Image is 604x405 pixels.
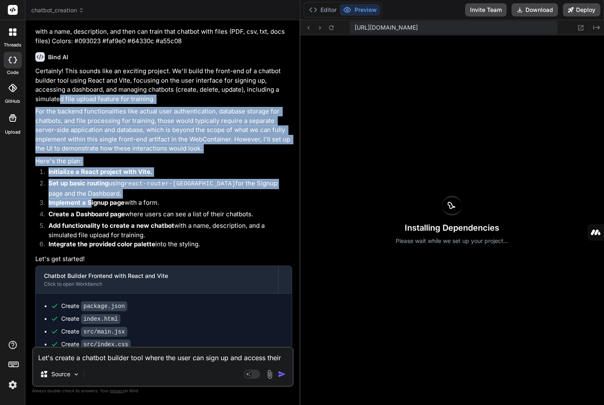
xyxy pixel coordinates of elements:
label: code [7,69,18,76]
li: with a name, description, and a simulated file upload for training. [42,221,292,240]
img: Pick Models [73,371,80,378]
p: Always double-check its answers. Your in Bind [32,387,294,395]
code: react-router-[GEOGRAPHIC_DATA] [124,181,235,187]
div: Create [61,340,131,349]
button: Chatbot Builder Frontend with React and ViteClick to open Workbench [36,266,278,293]
strong: Create a Dashboard page [48,210,125,218]
code: index.html [81,314,120,324]
h3: Installing Dependencies [396,222,508,234]
div: Click to open Workbench [44,281,270,287]
label: GitHub [5,98,20,105]
button: Preview [340,4,380,16]
li: where users can see a list of their chatbots. [42,210,292,221]
li: into the styling. [42,240,292,251]
button: Download [512,3,558,16]
button: Invite Team [465,3,507,16]
li: using for the Signup page and the Dashboard. [42,179,292,198]
div: Chatbot Builder Frontend with React and Vite [44,272,270,280]
p: Here's the plan: [35,157,292,166]
div: Create [61,302,127,310]
span: privacy [110,388,125,393]
p: Source [51,370,70,378]
button: Editor [306,4,340,16]
label: threads [4,42,21,49]
button: Deploy [563,3,600,16]
img: icon [278,370,286,378]
p: Please wait while we set up your project... [396,237,508,245]
p: Let's get started! [35,255,292,264]
code: package.json [81,301,127,311]
label: Upload [5,129,21,136]
li: with a form. [42,198,292,210]
p: Let's create a chatbot builder tool where the user can sign up and access their dashboard. they c... [35,9,292,46]
h6: Bind AI [48,53,68,61]
strong: Implement a Signup page [48,199,124,206]
p: For the backend functionalities like actual user authentication, database storage for chatbots, a... [35,107,292,153]
strong: Add functionality to create a new chatbot [48,222,174,229]
p: Certainly! This sounds like an exciting project. We'll build the front-end of a chatbot builder t... [35,67,292,104]
strong: Integrate the provided color palette [48,240,155,248]
span: [URL][DOMAIN_NAME] [355,23,418,32]
span: chatbot_creation [31,6,84,14]
div: Create [61,327,127,336]
img: attachment [265,370,274,379]
code: src/index.css [81,340,131,349]
div: Create [61,315,120,323]
strong: Set up basic routing [48,179,108,187]
img: settings [6,378,20,392]
code: src/main.jsx [81,327,127,337]
strong: Initialize a React project with Vite. [48,168,152,176]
